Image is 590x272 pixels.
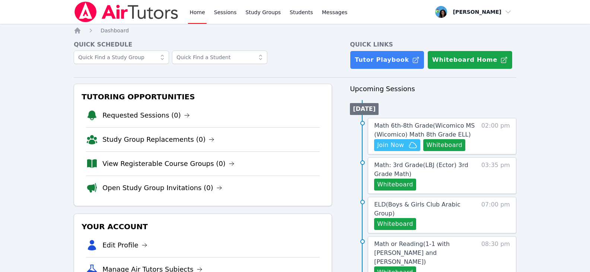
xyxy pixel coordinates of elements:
a: Edit Profile [102,240,147,250]
input: Quick Find a Student [172,51,267,64]
input: Quick Find a Study Group [74,51,169,64]
a: View Registerable Course Groups (0) [102,159,235,169]
span: ELD ( Boys & Girls Club Arabic Group ) [374,201,460,217]
img: Air Tutors [74,1,179,22]
a: ELD(Boys & Girls Club Arabic Group) [374,200,476,218]
a: Open Study Group Invitations (0) [102,183,222,193]
button: Whiteboard [374,179,416,191]
button: Whiteboard [423,139,465,151]
a: Tutor Playbook [350,51,424,69]
h3: Upcoming Sessions [350,84,516,94]
span: 02:00 pm [481,121,510,151]
a: Math 6th-8th Grade(Wicomico MS (Wicomico) Math 8th Grade ELL) [374,121,476,139]
h3: Your Account [80,220,326,233]
button: Join Now [374,139,420,151]
button: Whiteboard Home [427,51,513,69]
a: Math: 3rd Grade(LBJ (Ector) 3rd Grade Math) [374,161,476,179]
nav: Breadcrumb [74,27,516,34]
span: 03:35 pm [481,161,510,191]
span: Math or Reading ( 1-1 with [PERSON_NAME] and [PERSON_NAME] ) [374,240,450,265]
h4: Quick Links [350,40,516,49]
a: Study Group Replacements (0) [102,134,214,145]
span: Messages [322,9,348,16]
a: Math or Reading(1-1 with [PERSON_NAME] and [PERSON_NAME]) [374,240,476,266]
span: Math: 3rd Grade ( LBJ (Ector) 3rd Grade Math ) [374,161,468,177]
button: Whiteboard [374,218,416,230]
h4: Quick Schedule [74,40,332,49]
a: Requested Sessions (0) [102,110,190,121]
h3: Tutoring Opportunities [80,90,326,103]
span: Math 6th-8th Grade ( Wicomico MS (Wicomico) Math 8th Grade ELL ) [374,122,475,138]
a: Dashboard [101,27,129,34]
span: Join Now [377,141,404,150]
span: 07:00 pm [481,200,510,230]
li: [DATE] [350,103,379,115]
span: Dashboard [101,28,129,33]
